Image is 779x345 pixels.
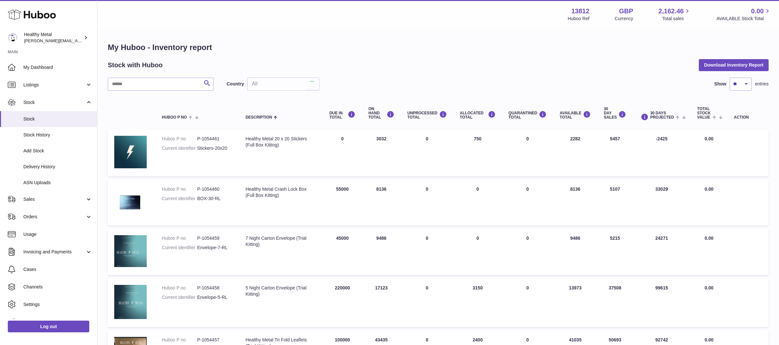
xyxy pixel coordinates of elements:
a: 0.00 AVAILABLE Stock Total [716,7,771,22]
td: 8136 [553,180,597,225]
td: 37508 [597,278,633,327]
dt: Current identifier [162,294,197,300]
td: 55000 [323,180,362,225]
td: 24271 [633,229,691,275]
h2: Stock with Huboo [108,61,163,70]
dt: Huboo P no [162,337,197,343]
div: AVAILABLE Total [560,111,591,120]
span: Huboo P no [162,115,187,120]
dd: P-1054458 [197,285,232,291]
span: 0.00 [705,186,713,192]
a: 2,162.46 Total sales [659,7,691,22]
div: DUE IN TOTAL [329,111,355,120]
label: Country [227,81,244,87]
img: product image [114,186,147,217]
td: 5107 [597,180,633,225]
span: 0.00 [751,7,764,16]
td: 9486 [362,229,401,275]
span: 2,162.46 [659,7,684,16]
td: 99615 [633,278,691,327]
dt: Huboo P no [162,235,197,241]
img: jose@healthy-metal.com [8,33,18,43]
dd: P-1054461 [197,136,232,142]
span: Add Stock [23,148,92,154]
div: Healthy Metal 20 x 20 Stickers (Full Box Kitting) [245,136,316,148]
span: 0 [526,285,529,290]
a: Log out [8,321,89,332]
span: 0 [526,337,529,342]
span: 0 [526,136,529,141]
td: 13973 [553,278,597,327]
td: 5457 [597,129,633,176]
div: UNPROCESSED Total [407,111,447,120]
td: 750 [453,129,502,176]
td: 5215 [597,229,633,275]
td: 17123 [362,278,401,327]
span: Stock [23,99,85,106]
dt: Current identifier [162,196,197,202]
span: Total sales [662,16,691,22]
td: -2425 [633,129,691,176]
span: AVAILABLE Stock Total [716,16,771,22]
dt: Current identifier [162,145,197,151]
dt: Current identifier [162,245,197,251]
div: ALLOCATED Total [460,111,496,120]
dd: BOX-30-RL [197,196,232,202]
span: Sales [23,196,85,202]
td: 0 [401,180,453,225]
span: 0.00 [705,236,713,241]
td: 9486 [553,229,597,275]
dd: P-1054457 [197,337,232,343]
dd: Stickers-20x20 [197,145,232,151]
td: 0 [453,180,502,225]
span: 0.00 [705,285,713,290]
div: Huboo Ref [568,16,589,22]
td: 0 [453,229,502,275]
img: product image [114,285,147,319]
label: Show [714,81,726,87]
span: Stock History [23,132,92,138]
h1: My Huboo - Inventory report [108,42,769,53]
img: product image [114,235,147,267]
td: 220000 [323,278,362,327]
div: 7 Night Carton Envelope (Trial Kitting) [245,235,316,248]
span: ASN Uploads [23,180,92,186]
span: Delivery History [23,164,92,170]
span: 0 [526,186,529,192]
span: Listings [23,82,85,88]
td: 33029 [633,180,691,225]
td: 8136 [362,180,401,225]
strong: 13812 [571,7,589,16]
td: 3150 [453,278,502,327]
span: Cases [23,266,92,273]
div: ON HAND Total [368,107,394,120]
td: 2282 [553,129,597,176]
div: Healthy Metal [24,32,82,44]
button: Download Inventory Report [699,59,769,71]
span: Stock [23,116,92,122]
dd: Envelope-5-RL [197,294,232,300]
td: 0 [401,278,453,327]
span: 0.00 [705,136,713,141]
td: 0 [323,129,362,176]
td: 0 [401,129,453,176]
dt: Huboo P no [162,186,197,192]
span: [PERSON_NAME][EMAIL_ADDRESS][DOMAIN_NAME] [24,38,130,43]
span: Orders [23,214,85,220]
div: 5 Night Carton Envelope (Trial Kitting) [245,285,316,297]
span: Total stock value [697,107,711,120]
span: 0.00 [705,337,713,342]
div: 30 DAY SALES [604,107,626,120]
dd: P-1054459 [197,235,232,241]
td: 45000 [323,229,362,275]
dt: Huboo P no [162,136,197,142]
span: Channels [23,284,92,290]
span: My Dashboard [23,64,92,70]
span: Usage [23,231,92,237]
div: Currency [615,16,633,22]
div: Action [734,115,762,120]
dd: Envelope-7-RL [197,245,232,251]
span: entries [755,81,769,87]
div: Healthy Metal Crash Lock Box (Full Box Kitting) [245,186,316,198]
span: Description [245,115,272,120]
